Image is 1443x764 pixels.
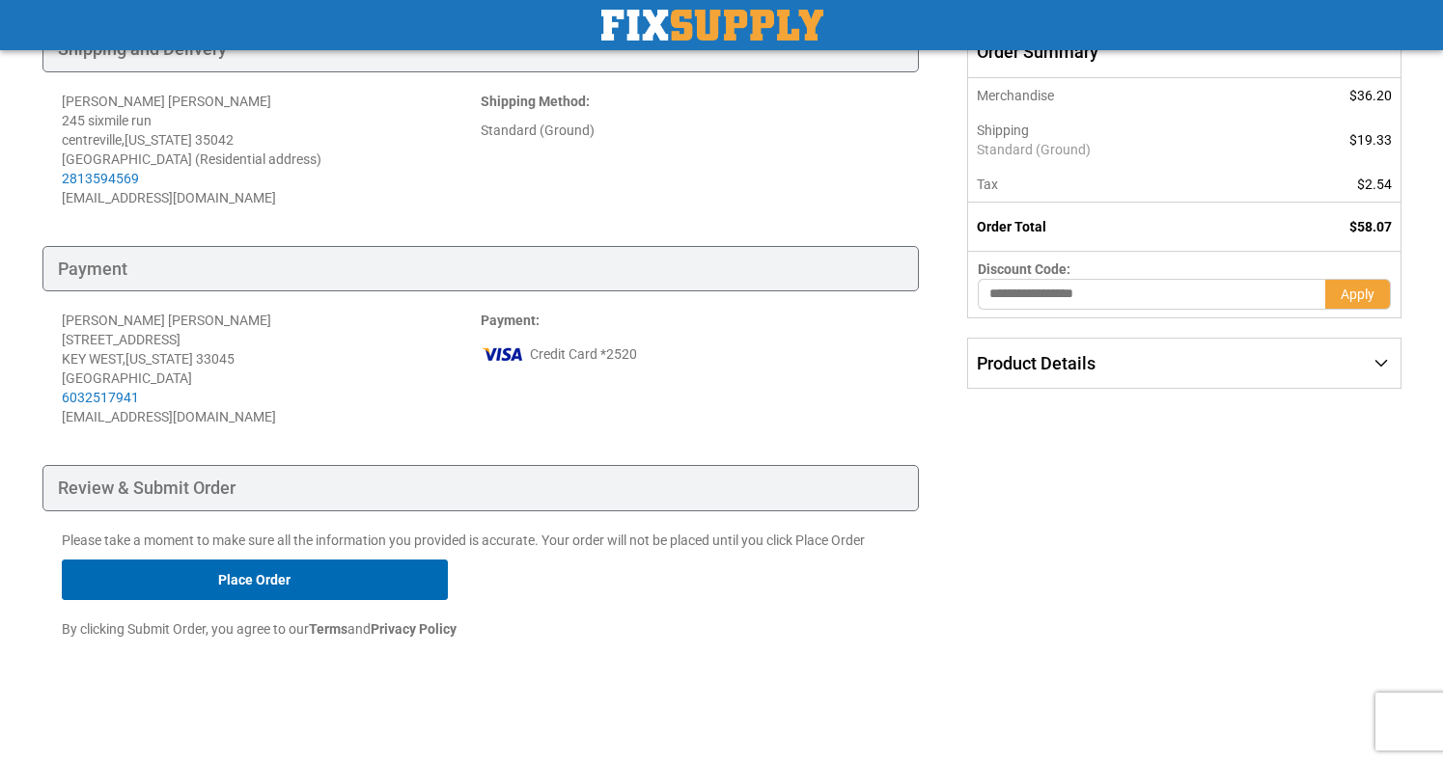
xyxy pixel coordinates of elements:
div: Standard (Ground) [481,121,900,140]
span: Discount Code: [978,261,1070,277]
span: $58.07 [1349,219,1392,234]
button: Apply [1325,279,1391,310]
span: [US_STATE] [125,351,193,367]
div: Credit Card *2520 [481,340,900,368]
button: Place Order [62,559,448,600]
div: Payment [42,246,920,292]
img: vi.png [481,340,525,368]
span: Order Summary [967,26,1401,78]
strong: : [481,94,590,109]
div: Review & Submit Order [42,465,920,511]
address: [PERSON_NAME] [PERSON_NAME] 245 sixmile run centreville , 35042 [GEOGRAPHIC_DATA] (Residential ad... [62,92,481,207]
span: Shipping [977,123,1029,138]
strong: : [481,313,540,328]
th: Tax [968,167,1264,203]
span: $19.33 [1349,132,1392,148]
strong: Privacy Policy [371,621,457,637]
img: Fix Industrial Supply [601,10,823,41]
span: Product Details [977,353,1096,373]
span: Standard (Ground) [977,140,1254,159]
th: Merchandise [968,78,1264,113]
span: [EMAIL_ADDRESS][DOMAIN_NAME] [62,409,276,424]
span: Apply [1341,286,1374,302]
span: [EMAIL_ADDRESS][DOMAIN_NAME] [62,190,276,205]
a: 6032517941 [62,390,139,405]
a: store logo [601,10,823,41]
p: By clicking Submit Order, you agree to our and [62,619,901,639]
strong: Order Total [977,219,1046,234]
span: [US_STATE] [125,132,192,148]
div: [PERSON_NAME] [PERSON_NAME] [STREET_ADDRESS] KEY WEST , 33045 [GEOGRAPHIC_DATA] [62,311,481,407]
span: Shipping Method [481,94,586,109]
strong: Terms [309,621,347,637]
span: $2.54 [1357,177,1392,192]
p: Please take a moment to make sure all the information you provided is accurate. Your order will n... [62,531,901,550]
span: $36.20 [1349,88,1392,103]
span: Payment [481,313,536,328]
a: 2813594569 [62,171,139,186]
